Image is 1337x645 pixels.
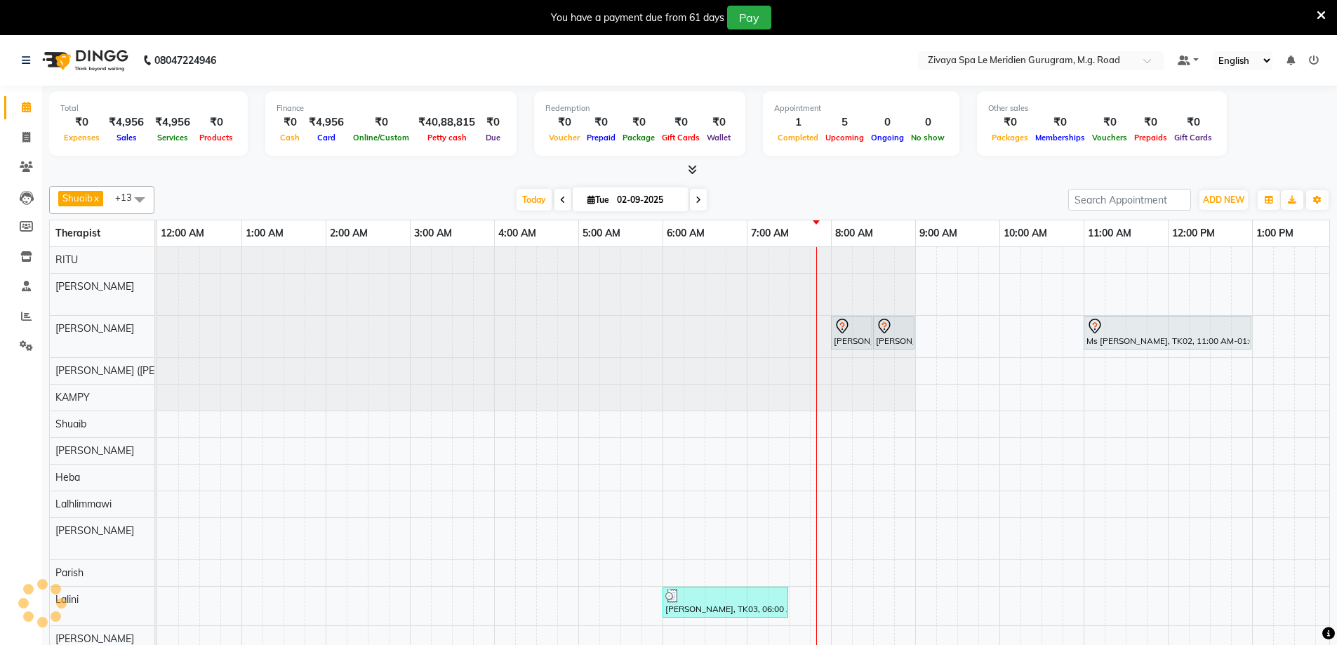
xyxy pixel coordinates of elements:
span: Products [196,133,237,142]
a: 8:00 AM [832,223,877,244]
span: [PERSON_NAME] [55,280,134,293]
span: Expenses [60,133,103,142]
a: 7:00 AM [747,223,792,244]
div: ₹0 [583,114,619,131]
span: [PERSON_NAME] [55,322,134,335]
div: ₹0 [658,114,703,131]
span: Therapist [55,227,100,239]
div: ₹0 [703,114,734,131]
div: ₹0 [1089,114,1131,131]
div: Finance [277,102,505,114]
span: +13 [115,192,142,203]
div: ₹0 [481,114,505,131]
input: 2025-09-02 [613,189,683,211]
span: KAMPY [55,391,90,404]
span: [PERSON_NAME] ([PERSON_NAME]) [55,364,221,377]
span: Memberships [1032,133,1089,142]
div: Total [60,102,237,114]
span: Prepaid [583,133,619,142]
a: 5:00 AM [579,223,624,244]
span: Services [154,133,192,142]
div: ₹0 [60,114,103,131]
span: Wallet [703,133,734,142]
span: Voucher [545,133,583,142]
span: Lalini [55,593,79,606]
div: ₹0 [1171,114,1216,131]
a: 4:00 AM [495,223,540,244]
div: ₹0 [1131,114,1171,131]
span: No show [907,133,948,142]
button: ADD NEW [1199,190,1248,210]
span: Card [314,133,339,142]
span: Package [619,133,658,142]
span: Vouchers [1089,133,1131,142]
input: Search Appointment [1068,189,1191,211]
span: Due [482,133,504,142]
a: 2:00 AM [326,223,371,244]
div: 0 [867,114,907,131]
div: ₹0 [350,114,413,131]
img: logo [36,41,132,80]
div: [PERSON_NAME], TK03, 06:00 AM-07:30 AM, Javanese Pampering - 90 Mins [664,589,787,616]
span: Shuaib [55,418,86,430]
span: Online/Custom [350,133,413,142]
span: Petty cash [424,133,470,142]
span: Gift Cards [658,133,703,142]
span: Today [517,189,552,211]
span: Tue [584,194,613,205]
a: 12:00 PM [1169,223,1218,244]
b: 08047224946 [154,41,216,80]
a: 1:00 AM [242,223,287,244]
span: Gift Cards [1171,133,1216,142]
span: Prepaids [1131,133,1171,142]
span: [PERSON_NAME] [55,444,134,457]
div: Redemption [545,102,734,114]
span: Completed [774,133,822,142]
span: Cash [277,133,303,142]
div: Appointment [774,102,948,114]
div: Ms [PERSON_NAME], TK02, 11:00 AM-01:00 PM, The Healing Touch - 120 Mins [1085,318,1250,347]
div: ₹40,88,815 [413,114,481,131]
div: ₹4,956 [103,114,149,131]
button: Pay [727,6,771,29]
div: ₹0 [196,114,237,131]
div: Other sales [988,102,1216,114]
div: [PERSON_NAME], TK04, 08:00 AM-08:30 AM, Signature Foot Massage - 30 Mins [832,318,871,347]
a: 1:00 PM [1253,223,1297,244]
span: [PERSON_NAME] [55,632,134,645]
div: ₹0 [545,114,583,131]
span: Sales [113,133,140,142]
span: ADD NEW [1203,194,1244,205]
a: 9:00 AM [916,223,961,244]
span: Shuaib [62,192,93,204]
span: Ongoing [867,133,907,142]
a: x [93,192,99,204]
a: 11:00 AM [1084,223,1135,244]
a: 6:00 AM [663,223,708,244]
div: 1 [774,114,822,131]
div: ₹0 [277,114,303,131]
a: 12:00 AM [157,223,208,244]
span: Lalhlimmawi [55,498,112,510]
span: Heba [55,471,80,484]
div: ₹4,956 [303,114,350,131]
span: [PERSON_NAME] [55,524,134,537]
div: ₹0 [619,114,658,131]
div: You have a payment due from 61 days [551,11,724,25]
div: 5 [822,114,867,131]
span: Upcoming [822,133,867,142]
span: Parish [55,566,84,579]
div: ₹4,956 [149,114,196,131]
a: 3:00 AM [411,223,455,244]
span: RITU [55,253,78,266]
div: ₹0 [988,114,1032,131]
span: Packages [988,133,1032,142]
div: [PERSON_NAME], TK04, 08:30 AM-09:00 AM, De-Stress Back & Shoulder Massage - 30 Mins [874,318,913,347]
div: 0 [907,114,948,131]
div: ₹0 [1032,114,1089,131]
a: 10:00 AM [1000,223,1051,244]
